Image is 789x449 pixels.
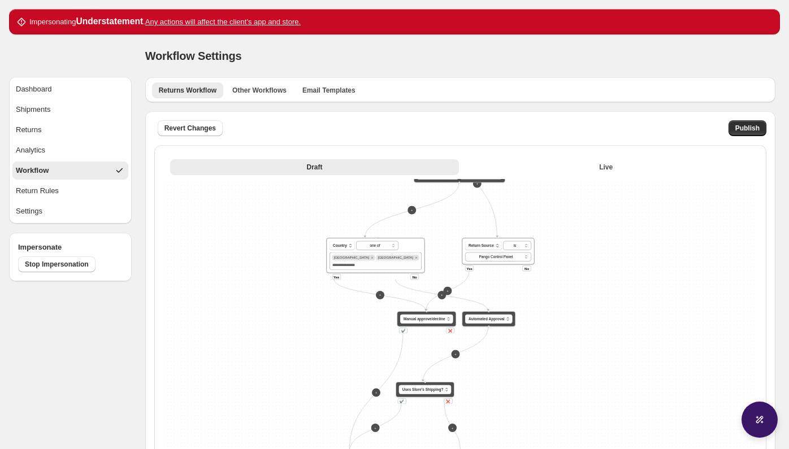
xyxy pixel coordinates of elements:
[461,159,751,175] button: Live version
[18,242,123,253] h4: Impersonate
[457,130,497,237] g: Edge from f617659e-1689-47db-aa27-8c93404956f6 to c23baa20-f596-4c29-a038-3a9151df244f
[16,145,45,156] span: Analytics
[448,424,457,432] button: +
[306,163,322,172] span: Draft
[16,84,52,95] span: Dashboard
[232,86,287,95] span: Other Workflows
[370,255,375,260] button: Remove Australia
[145,18,301,26] u: Any actions will affect the client's app and store.
[372,389,380,397] button: +
[16,185,59,197] span: Return Rules
[164,124,216,133] span: Revert Changes
[170,159,459,175] button: Draft version
[12,141,128,159] button: Analytics
[404,316,445,322] span: Manual approve/decline
[18,256,96,272] button: Stop Impersonation
[159,86,216,95] span: Returns Workflow
[402,387,443,393] span: Uses Store's Shipping?
[29,16,301,28] p: Impersonating .
[729,120,766,136] button: Publish
[158,120,223,136] button: Revert Changes
[16,206,42,217] span: Settings
[423,327,488,381] g: Edge from default_flag to 03fa4962-75e9-4e74-906a-f9511882872d
[330,241,355,250] button: Country
[12,162,128,180] button: Workflow
[398,385,451,394] button: Uses Store's Shipping?
[16,165,49,176] span: Workflow
[522,265,531,271] div: No
[12,80,128,98] button: Dashboard
[407,206,416,215] button: +
[397,311,456,326] div: Manual approve/decline✔️❌
[371,424,379,432] button: +
[443,287,452,295] button: +
[334,280,426,311] g: Edge from b85823e7-ea3a-43c8-a22c-469ff175b1a8 to e19f3adb-36aa-4964-85a1-6b2d69b80c94
[599,163,613,172] span: Live
[400,315,453,324] button: Manual approve/decline
[333,256,369,260] span: Australia
[472,180,481,188] button: +
[465,315,513,324] button: Automated Approval
[365,183,458,237] g: Edge from c960fd16-e7b3-41e4-b022-99368de313b7 to b85823e7-ea3a-43c8-a22c-469ff175b1a8
[12,101,128,119] button: Shipments
[462,311,515,326] div: Automated Approval
[76,16,143,26] strong: Understatement
[396,382,454,397] div: Uses Store's Shipping?✔️❌
[396,280,488,311] g: Edge from b85823e7-ea3a-43c8-a22c-469ff175b1a8 to default_flag
[376,291,384,299] button: +
[378,256,413,260] span: United States of America
[12,121,128,139] button: Returns
[735,124,760,133] span: Publish
[469,243,494,249] span: Return Source
[333,243,347,249] span: Country
[16,104,50,115] span: Shipments
[445,328,454,333] div: ❌
[469,316,505,322] span: Automated Approval
[16,124,42,136] span: Returns
[12,182,128,200] button: Return Rules
[145,50,242,62] span: Workflow Settings
[437,291,446,299] button: +
[25,260,89,269] span: Stop Impersonation
[451,350,459,359] button: +
[326,238,424,273] div: Country[GEOGRAPHIC_DATA]Remove Australia[GEOGRAPHIC_DATA]Remove United States of America**** ****...
[462,238,534,264] div: Return SourceYesNo
[302,86,356,95] span: Email Templates
[465,241,502,250] button: Return Source
[426,271,469,311] g: Edge from c23baa20-f596-4c29-a038-3a9151df244f to e19f3adb-36aa-4964-85a1-6b2d69b80c94
[12,202,128,220] button: Settings
[414,255,419,260] button: Remove United States of America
